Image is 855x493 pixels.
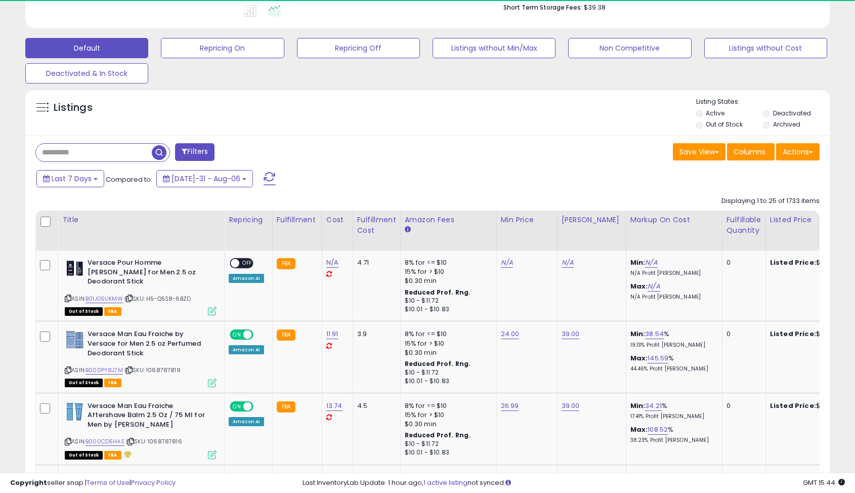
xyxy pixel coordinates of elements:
[65,401,217,458] div: ASIN:
[630,294,714,301] p: N/A Profit [PERSON_NAME]
[65,330,217,386] div: ASIN:
[501,215,553,225] div: Min Price
[405,225,411,234] small: Amazon Fees.
[630,401,646,410] b: Min:
[357,401,393,410] div: 4.5
[106,175,152,184] span: Compared to:
[10,478,176,488] div: seller snap | |
[405,359,471,368] b: Reduced Prof. Rng.
[673,143,725,160] button: Save View
[252,402,268,410] span: OFF
[630,401,714,420] div: %
[405,368,489,377] div: $10 - $11.72
[630,270,714,277] p: N/A Profit [PERSON_NAME]
[161,38,284,58] button: Repricing On
[706,120,743,129] label: Out of Stock
[229,215,268,225] div: Repricing
[126,437,182,445] span: | SKU: 1068787816
[626,211,722,251] th: The percentage added to the cost of goods (COGS) that forms the calculator for Min & Max prices.
[156,170,253,187] button: [DATE]-31 - Aug-06
[36,170,104,187] button: Last 7 Days
[229,345,264,354] div: Amazon AI
[131,478,176,487] a: Privacy Policy
[648,281,660,292] a: N/A
[645,258,657,268] a: N/A
[405,215,492,225] div: Amazon Fees
[770,401,816,410] b: Listed Price:
[124,295,191,303] span: | SKU: H5-Q5S8-6BZD
[277,330,295,341] small: FBA
[630,330,714,348] div: %
[252,331,268,339] span: OFF
[726,258,758,267] div: 0
[10,478,47,487] strong: Copyright
[54,101,93,115] h5: Listings
[773,120,800,129] label: Archived
[630,258,646,267] b: Min:
[726,215,761,236] div: Fulfillable Quantity
[303,478,845,488] div: Last InventoryLab Update: 1 hour ago, not synced.
[65,451,103,460] span: All listings that are currently out of stock and unavailable for purchase on Amazon
[405,258,489,267] div: 8% for <= $10
[85,366,123,375] a: B000PY8J7M
[326,401,343,411] a: 13.74
[706,109,724,117] label: Active
[405,267,489,276] div: 15% for > $10
[326,215,349,225] div: Cost
[630,425,648,434] b: Max:
[357,258,393,267] div: 4.71
[501,329,520,339] a: 24.00
[423,478,467,487] a: 1 active listing
[770,258,854,267] div: $35.00
[405,410,489,420] div: 15% for > $10
[405,431,471,439] b: Reduced Prof. Rng.
[584,3,606,12] span: $39.38
[648,353,668,363] a: 145.59
[405,440,489,448] div: $10 - $11.72
[175,143,215,161] button: Filters
[721,196,820,206] div: Displaying 1 to 25 of 1733 items
[630,413,714,420] p: 17.41% Profit [PERSON_NAME]
[104,451,121,460] span: FBA
[503,3,582,12] b: Short Term Storage Fees:
[770,330,854,339] div: $30.00
[726,401,758,410] div: 0
[630,425,714,444] div: %
[231,331,243,339] span: ON
[52,174,92,184] span: Last 7 Days
[727,143,775,160] button: Columns
[562,258,574,268] a: N/A
[770,258,816,267] b: Listed Price:
[630,354,714,373] div: %
[770,329,816,339] b: Listed Price:
[87,478,130,487] a: Terms of Use
[405,297,489,305] div: $10 - $11.72
[65,307,103,316] span: All listings that are currently out of stock and unavailable for purchase on Amazon
[229,274,264,283] div: Amazon AI
[85,437,124,446] a: B000CD5HAS
[277,258,295,269] small: FBA
[88,258,210,289] b: Versace Pour Homme [PERSON_NAME] for Men 2.5 oz Deodorant Stick
[326,258,338,268] a: N/A
[405,339,489,348] div: 15% for > $10
[357,215,396,236] div: Fulfillment Cost
[405,448,489,457] div: $10.01 - $10.83
[25,38,148,58] button: Default
[88,330,210,360] b: Versace Man Eau Fraiche by Versace for Men 2.5 oz Perfumed Deodorant Stick
[231,402,243,410] span: ON
[88,401,210,432] b: Versace Man Eau Fraiche Aftershave Balm 2.5 Oz / 75 Ml for Men by [PERSON_NAME]
[104,307,121,316] span: FBA
[62,215,220,225] div: Title
[65,401,85,422] img: 41gudR1WGnL._SL40_.jpg
[277,215,318,225] div: Fulfillment
[630,437,714,444] p: 38.23% Profit [PERSON_NAME]
[630,353,648,363] b: Max:
[776,143,820,160] button: Actions
[25,63,148,84] button: Deactivated & In Stock
[773,109,811,117] label: Deactivated
[704,38,827,58] button: Listings without Cost
[630,281,648,291] b: Max:
[696,97,830,107] p: Listing States:
[562,215,622,225] div: [PERSON_NAME]
[645,329,664,339] a: 38.54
